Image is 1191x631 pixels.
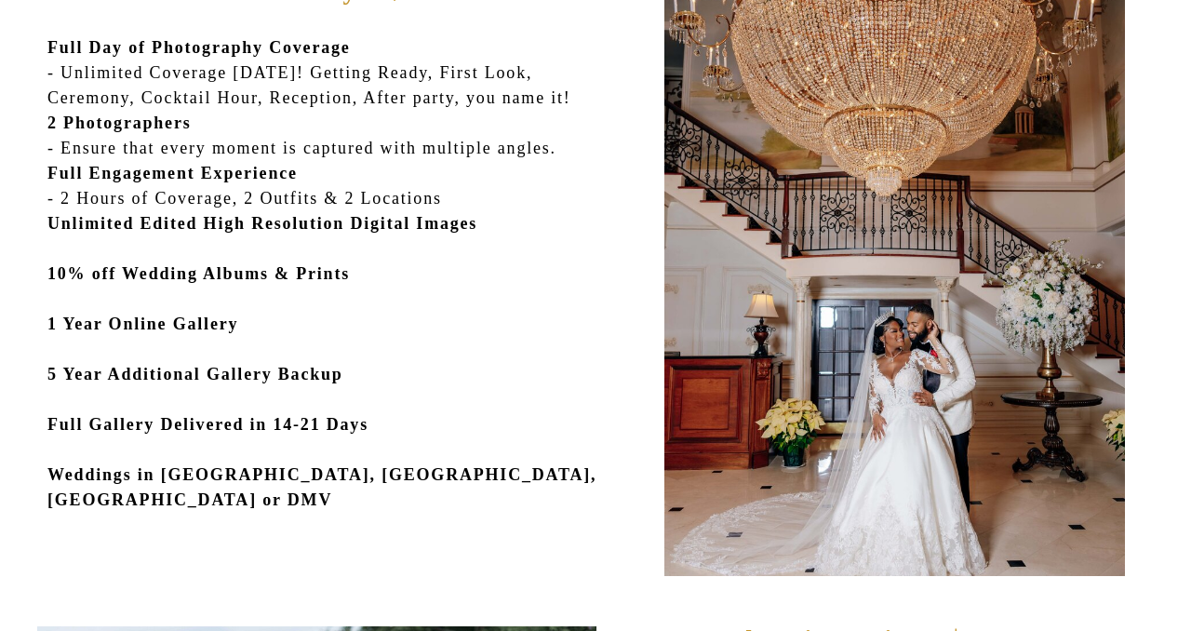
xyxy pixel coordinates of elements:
[47,35,623,544] p: - Unlimited Coverage [DATE]! Getting Ready, First Look, Ceremony, Cocktail Hour, Reception, After...
[47,164,298,182] b: Full Engagement Experience
[47,264,350,283] b: 10% off Wedding Albums & Prints
[47,415,368,434] b: Full Gallery Delivered in 14-21 Days
[47,114,192,132] b: 2 Photographers
[47,365,343,383] b: 5 Year Additional Gallery Backup
[47,38,351,57] b: Full Day of Photography Coverage
[47,315,238,333] b: 1 Year Online Gallery
[47,214,477,233] b: Unlimited Edited High Resolution Digital Images
[47,465,596,509] b: Weddings in [GEOGRAPHIC_DATA], [GEOGRAPHIC_DATA], [GEOGRAPHIC_DATA] or DMV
